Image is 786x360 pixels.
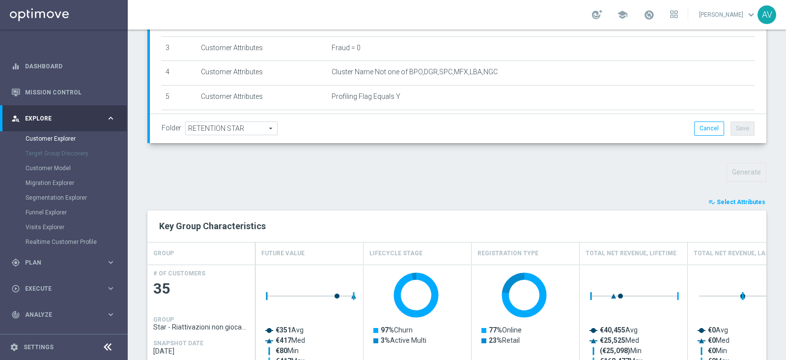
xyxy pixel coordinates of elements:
[600,336,639,344] text: Med
[159,220,755,232] h2: Key Group Characteristics
[746,9,757,20] span: keyboard_arrow_down
[698,7,758,22] a: [PERSON_NAME]keyboard_arrow_down
[26,164,102,172] a: Customer Model
[11,89,116,96] button: Mission Control
[11,114,20,123] i: person_search
[26,205,127,220] div: Funnel Explorer
[162,61,197,86] td: 4
[162,124,181,132] label: Folder
[11,115,116,122] button: person_search Explore keyboard_arrow_right
[26,179,102,187] a: Migration Explorer
[26,235,127,249] div: Realtime Customer Profile
[153,323,250,331] span: Star - Riattivazioni non giocanti mese
[197,85,328,110] td: Customer Attributes
[276,336,291,344] tspan: €417
[25,312,106,318] span: Analyze
[153,347,250,355] span: 2025-08-24
[153,270,205,277] h4: # OF CUSTOMERS
[26,176,127,190] div: Migration Explorer
[11,259,116,267] button: gps_fixed Plan keyboard_arrow_right
[26,131,127,146] div: Customer Explorer
[26,220,127,235] div: Visits Explorer
[276,326,291,334] tspan: €351
[11,284,20,293] i: play_circle_outline
[276,347,299,355] text: Min
[10,343,19,352] i: settings
[11,310,106,319] div: Analyze
[708,347,716,355] tspan: €0
[758,5,776,24] div: AV
[600,347,630,355] tspan: (€25,098)
[11,62,116,70] button: equalizer Dashboard
[11,284,106,293] div: Execute
[276,326,304,334] text: Avg
[25,286,106,292] span: Execute
[600,326,638,334] text: Avg
[11,311,116,319] div: track_changes Analyze keyboard_arrow_right
[11,310,20,319] i: track_changes
[332,68,498,76] span: Cluster Name Not one of BPO,DGR,SPC,MFX,LBA,NGC
[26,194,102,202] a: Segmentation Explorer
[489,326,522,334] text: Online
[162,85,197,110] td: 5
[24,344,54,350] a: Settings
[694,121,724,135] button: Cancel
[153,279,250,299] span: 35
[11,285,116,293] button: play_circle_outline Execute keyboard_arrow_right
[708,199,715,206] i: playlist_add_check
[381,336,426,344] text: Active Multi
[489,336,502,344] tspan: 23%
[477,245,538,262] h4: Registration Type
[708,326,716,334] tspan: €0
[707,197,766,208] button: playlist_add_check Select Attributes
[381,336,390,344] tspan: 3%
[11,79,115,105] div: Mission Control
[381,326,394,334] tspan: 97%
[332,44,361,52] span: Fraud = 0
[25,53,115,79] a: Dashboard
[276,347,287,355] tspan: €80
[26,161,127,176] div: Customer Model
[106,258,115,267] i: keyboard_arrow_right
[197,36,328,61] td: Customer Attributes
[26,238,102,246] a: Realtime Customer Profile
[25,79,115,105] a: Mission Control
[26,209,102,216] a: Funnel Explorer
[489,336,520,344] text: Retail
[26,190,127,205] div: Segmentation Explorer
[26,135,102,143] a: Customer Explorer
[11,114,106,123] div: Explore
[727,163,766,182] button: Generate
[717,199,765,206] span: Select Attributes
[369,245,422,262] h4: Lifecycle Stage
[153,340,203,347] h4: SNAPSHOT DATE
[162,110,197,134] td: 6
[106,114,115,123] i: keyboard_arrow_right
[489,326,502,334] tspan: 77%
[332,92,400,101] span: Profiling Flag Equals Y
[197,110,328,134] td: Customer Attributes
[11,62,20,71] i: equalizer
[25,116,106,121] span: Explore
[276,336,305,344] text: Med
[25,260,106,266] span: Plan
[708,336,730,344] text: Med
[106,310,115,319] i: keyboard_arrow_right
[26,223,102,231] a: Visits Explorer
[600,347,642,355] text: Min
[708,347,727,355] text: Min
[708,336,716,344] tspan: €0
[586,245,676,262] h4: Total Net Revenue, Lifetime
[26,146,127,161] div: Target Group Discovery
[730,121,755,135] button: Save
[197,61,328,86] td: Customer Attributes
[617,9,628,20] span: school
[600,326,625,334] tspan: €40,455
[11,53,115,79] div: Dashboard
[600,336,625,344] tspan: €25,525
[11,258,20,267] i: gps_fixed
